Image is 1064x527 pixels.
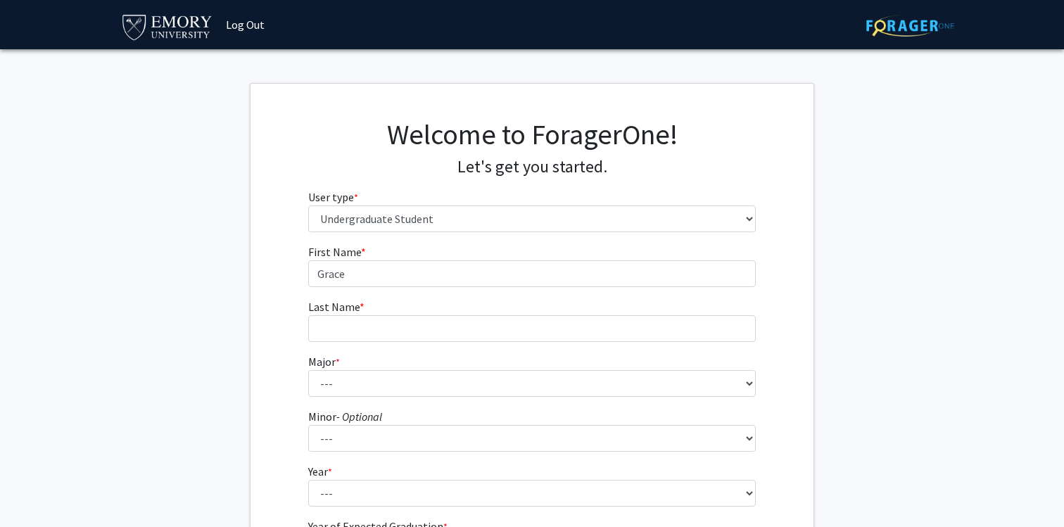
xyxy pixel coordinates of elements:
[11,464,60,516] iframe: Chat
[866,15,954,37] img: ForagerOne Logo
[308,245,361,259] span: First Name
[308,189,358,205] label: User type
[308,157,756,177] h4: Let's get you started.
[308,463,332,480] label: Year
[120,11,214,42] img: Emory University Logo
[308,353,340,370] label: Major
[308,118,756,151] h1: Welcome to ForagerOne!
[308,408,382,425] label: Minor
[336,409,382,424] i: - Optional
[308,300,360,314] span: Last Name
